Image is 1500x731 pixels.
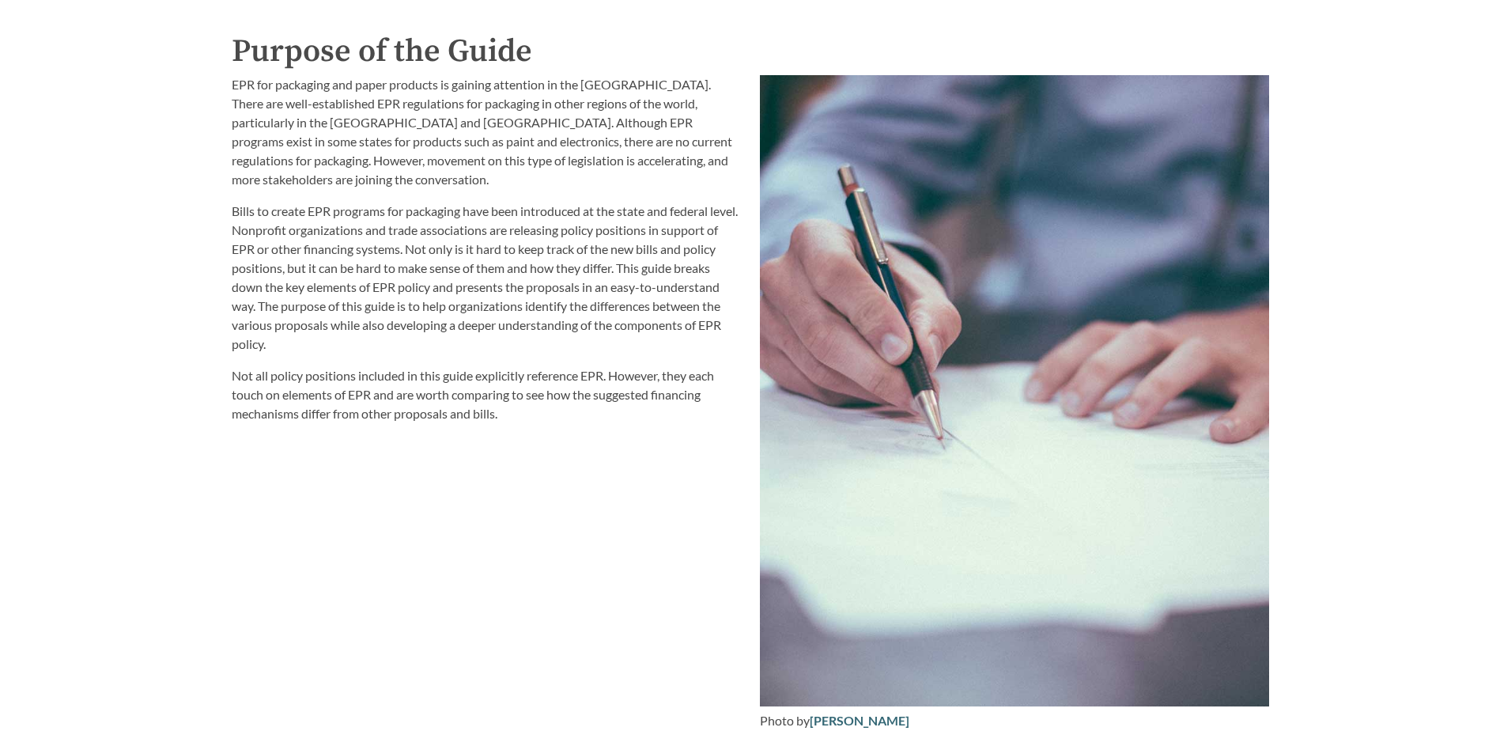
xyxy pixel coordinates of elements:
p: Bills to create EPR programs for packaging have been introduced at the state and federal level. N... [232,202,741,354]
p: EPR for packaging and paper products is gaining attention in the [GEOGRAPHIC_DATA]. There are wel... [232,75,741,189]
div: Photo by [760,711,1269,730]
img: man writing on paper [760,75,1269,707]
h2: Purpose of the Guide [232,28,1269,75]
a: [PERSON_NAME] [810,713,909,728]
p: Not all policy positions included in this guide explicitly reference EPR. However, they each touc... [232,366,741,423]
